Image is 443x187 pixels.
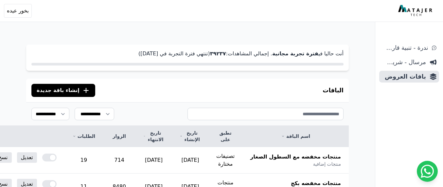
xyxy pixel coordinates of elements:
[31,84,95,97] button: إنشاء باقة جديدة
[208,147,242,174] td: تصنيفات مختارة
[103,147,135,174] td: 714
[250,153,341,161] span: منتجات مخفضه مع السطول الصغار
[7,7,29,15] span: بخور عيده
[172,147,208,174] td: [DATE]
[64,147,103,174] td: 19
[72,133,95,140] a: الطلبات
[143,130,164,143] a: تاريخ الانتهاء
[37,86,80,94] span: إنشاء باقة جديدة
[382,58,426,67] span: مرسال - شريط دعاية
[103,126,135,147] th: الزوار
[382,43,428,52] span: ندرة - تنبية قارب علي النفاذ
[4,4,32,18] button: بخور عيده
[135,147,172,174] td: [DATE]
[323,86,344,95] h3: الباقات
[210,50,226,57] strong: ۳٩٢۳٧
[272,50,318,57] strong: فترة تجربة مجانية
[398,5,434,17] img: MatajerTech Logo
[31,50,344,58] p: أنت حاليا في . إجمالي المشاهدات: (تنتهي فترة التجربة في [DATE])
[17,152,37,163] a: تعديل
[250,133,341,140] a: اسم الباقة
[180,130,201,143] a: تاريخ الإنشاء
[208,126,242,147] th: تطبق على
[382,72,426,81] span: باقات العروض
[313,161,341,167] span: منتجات إضافية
